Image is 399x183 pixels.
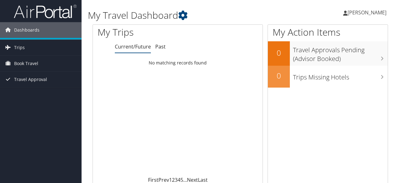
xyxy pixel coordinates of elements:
[268,70,290,81] h2: 0
[14,40,25,55] span: Trips
[14,56,38,71] span: Book Travel
[155,43,166,50] a: Past
[14,72,47,87] span: Travel Approval
[115,43,151,50] a: Current/Future
[268,66,388,88] a: 0Trips Missing Hotels
[14,4,77,19] img: airportal-logo.png
[268,48,290,58] h2: 0
[348,9,386,16] span: [PERSON_NAME]
[293,70,388,82] h3: Trips Missing Hotels
[343,3,393,22] a: [PERSON_NAME]
[14,22,40,38] span: Dashboards
[268,41,388,65] a: 0Travel Approvals Pending (Advisor Booked)
[93,57,263,69] td: No matching records found
[268,26,388,39] h1: My Action Items
[88,9,291,22] h1: My Travel Dashboard
[98,26,187,39] h1: My Trips
[293,43,388,63] h3: Travel Approvals Pending (Advisor Booked)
